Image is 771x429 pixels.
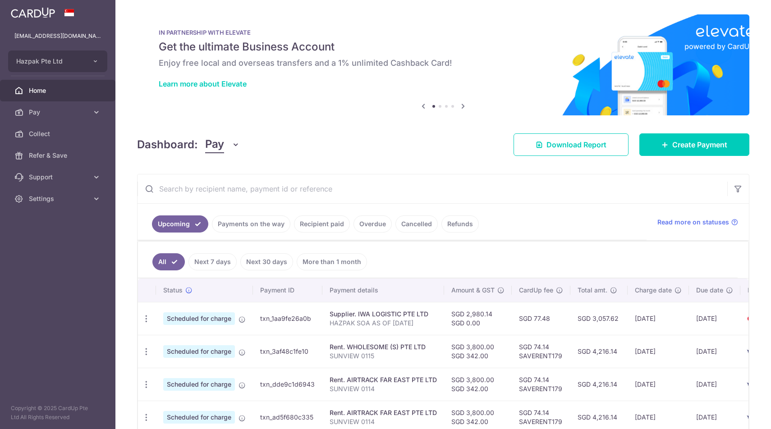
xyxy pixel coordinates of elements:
p: SUNVIEW 0115 [330,351,437,361]
td: [DATE] [689,368,740,401]
span: Download Report [546,139,606,150]
td: [DATE] [689,335,740,368]
span: Scheduled for charge [163,312,235,325]
button: Hazpak Pte Ltd [8,50,107,72]
span: Charge date [635,286,672,295]
img: Renovation banner [137,14,749,115]
span: Refer & Save [29,151,88,160]
span: Home [29,86,88,95]
td: txn_1aa9fe26a0b [253,302,322,335]
span: Due date [696,286,723,295]
h6: Enjoy free local and overseas transfers and a 1% unlimited Cashback Card! [159,58,728,68]
span: Hazpak Pte Ltd [16,57,83,66]
span: CardUp fee [519,286,553,295]
span: Scheduled for charge [163,345,235,358]
td: SGD 74.14 SAVERENT179 [512,368,570,401]
span: Support [29,173,88,182]
span: Collect [29,129,88,138]
td: [DATE] [628,368,689,401]
td: SGD 3,800.00 SGD 342.00 [444,368,512,401]
span: Pay [205,136,224,153]
h4: Dashboard: [137,137,198,153]
span: Settings [29,194,88,203]
td: [DATE] [628,302,689,335]
input: Search by recipient name, payment id or reference [138,174,727,203]
span: Total amt. [578,286,607,295]
a: Create Payment [639,133,749,156]
p: IN PARTNERSHIP WITH ELEVATE [159,29,728,36]
a: Cancelled [395,215,438,233]
a: Overdue [353,215,392,233]
a: Recipient paid [294,215,350,233]
span: Scheduled for charge [163,411,235,424]
img: CardUp [11,7,55,18]
a: Refunds [441,215,479,233]
a: Next 30 days [240,253,293,270]
img: Bank Card [743,346,761,357]
td: SGD 3,057.62 [570,302,628,335]
div: Rent. WHOLESOME (S) PTE LTD [330,342,437,351]
h5: Get the ultimate Business Account [159,40,728,54]
a: Payments on the way [212,215,290,233]
a: Learn more about Elevate [159,79,247,88]
td: SGD 74.14 SAVERENT179 [512,335,570,368]
th: Payment details [322,278,444,302]
span: Amount & GST [451,286,495,295]
span: Read more on statuses [657,218,729,227]
td: SGD 4,216.14 [570,368,628,401]
p: HAZPAK SOA AS OF [DATE] [330,319,437,328]
div: Supplier. IWA LOGISTIC PTE LTD [330,310,437,319]
img: Bank Card [743,412,761,423]
p: SUNVIEW 0114 [330,417,437,426]
td: SGD 2,980.14 SGD 0.00 [444,302,512,335]
td: txn_3af48c1fe10 [253,335,322,368]
span: Create Payment [672,139,727,150]
td: SGD 3,800.00 SGD 342.00 [444,335,512,368]
p: [EMAIL_ADDRESS][DOMAIN_NAME] [14,32,101,41]
img: Bank Card [743,379,761,390]
td: SGD 77.48 [512,302,570,335]
a: Download Report [514,133,629,156]
a: Next 7 days [188,253,237,270]
td: SGD 4,216.14 [570,335,628,368]
div: Rent. AIRTRACK FAR EAST PTE LTD [330,375,437,384]
span: Scheduled for charge [163,378,235,391]
img: Bank Card [743,313,761,324]
a: Read more on statuses [657,218,738,227]
td: [DATE] [628,335,689,368]
a: More than 1 month [297,253,367,270]
span: Pay [29,108,88,117]
a: All [152,253,185,270]
a: Upcoming [152,215,208,233]
td: txn_dde9c1d6943 [253,368,322,401]
div: Rent. AIRTRACK FAR EAST PTE LTD [330,408,437,417]
button: Pay [205,136,240,153]
th: Payment ID [253,278,322,302]
p: SUNVIEW 0114 [330,384,437,393]
td: [DATE] [689,302,740,335]
span: Status [163,286,183,295]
